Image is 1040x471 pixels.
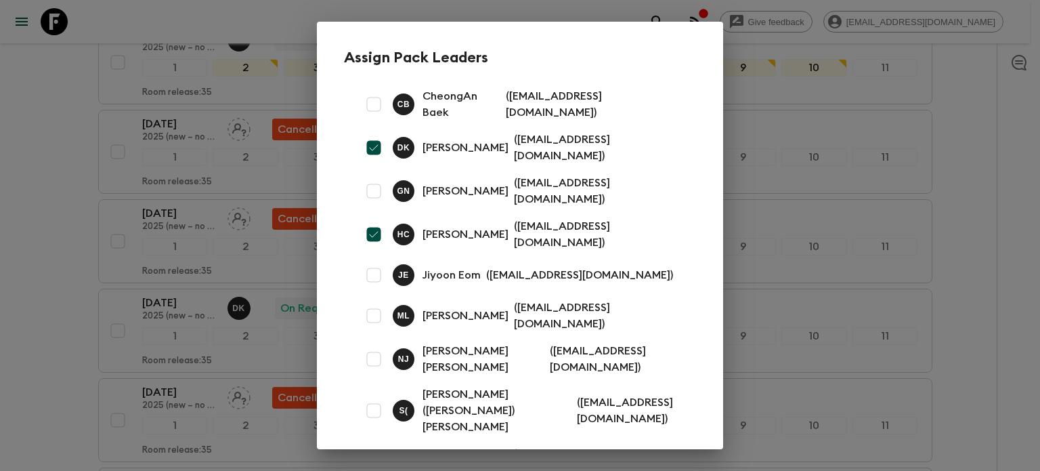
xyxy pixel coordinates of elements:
[422,140,508,156] p: [PERSON_NAME]
[397,142,410,153] p: D K
[399,405,408,416] p: S (
[514,300,680,332] p: ( [EMAIL_ADDRESS][DOMAIN_NAME] )
[486,267,673,283] p: ( [EMAIL_ADDRESS][DOMAIN_NAME] )
[397,229,410,240] p: H C
[514,218,680,251] p: ( [EMAIL_ADDRESS][DOMAIN_NAME] )
[550,343,680,375] p: ( [EMAIL_ADDRESS][DOMAIN_NAME] )
[397,310,410,321] p: M L
[577,394,680,427] p: ( [EMAIL_ADDRESS][DOMAIN_NAME] )
[422,183,508,199] p: [PERSON_NAME]
[397,99,410,110] p: C B
[422,267,481,283] p: Jiyoon Eom
[422,386,571,435] p: [PERSON_NAME] ([PERSON_NAME]) [PERSON_NAME]
[422,308,508,324] p: [PERSON_NAME]
[398,270,409,281] p: J E
[506,88,680,121] p: ( [EMAIL_ADDRESS][DOMAIN_NAME] )
[422,88,500,121] p: CheongAn Baek
[514,175,680,207] p: ( [EMAIL_ADDRESS][DOMAIN_NAME] )
[422,343,544,375] p: [PERSON_NAME] [PERSON_NAME]
[344,49,696,66] h2: Assign Pack Leaders
[514,131,680,164] p: ( [EMAIL_ADDRESS][DOMAIN_NAME] )
[422,226,508,243] p: [PERSON_NAME]
[398,354,410,365] p: N J
[397,186,410,197] p: G N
